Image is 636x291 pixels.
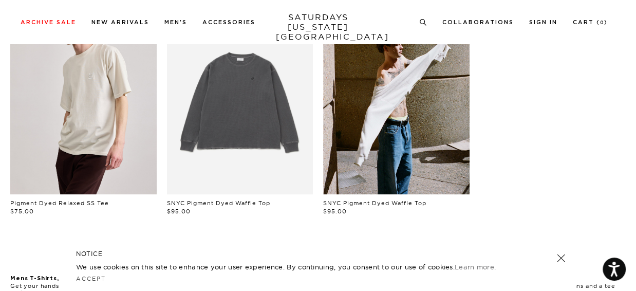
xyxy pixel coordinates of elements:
[21,20,76,25] a: Archive Sale
[455,263,494,271] a: Learn more
[442,20,514,25] a: Collaborations
[76,249,560,259] h5: NOTICE
[600,21,604,25] small: 0
[323,199,426,207] a: SNYC Pigment Dyed Waffle Top
[323,208,347,215] span: $95.00
[10,199,109,207] a: Pigment Dyed Relaxed SS Tee
[167,199,270,207] a: SNYC Pigment Dyed Waffle Top
[76,262,523,272] p: We use cookies on this site to enhance your user experience. By continuing, you consent to our us...
[529,20,557,25] a: Sign In
[76,275,106,282] a: Accept
[10,276,141,281] b: Mens T-Shirts, Graphic Tees, and Tank
[164,20,187,25] a: Men's
[167,208,191,215] span: $95.00
[573,20,608,25] a: Cart (0)
[91,20,149,25] a: New Arrivals
[10,208,34,215] span: $75.00
[276,12,361,42] a: SATURDAYS[US_STATE][GEOGRAPHIC_DATA]
[202,20,255,25] a: Accessories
